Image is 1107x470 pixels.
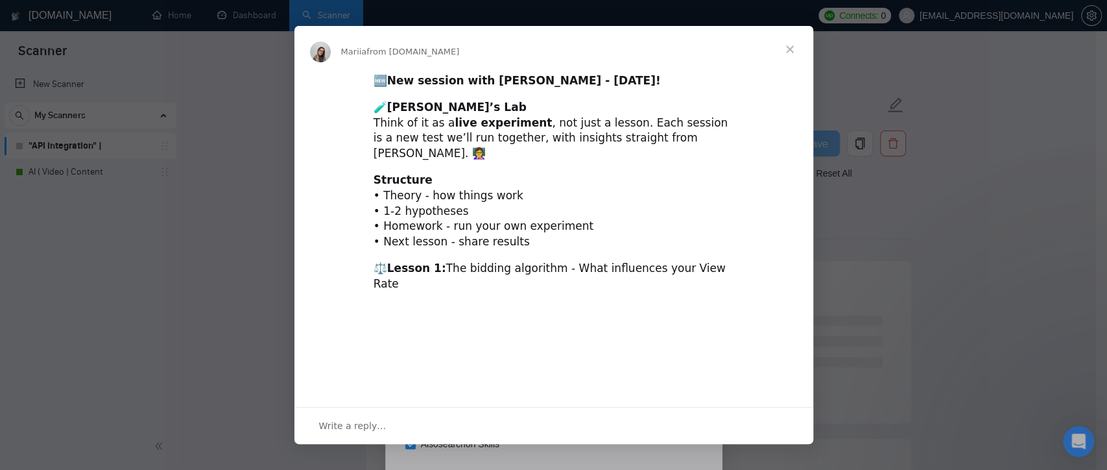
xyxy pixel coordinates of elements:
b: New session with [PERSON_NAME] - [DATE]! [387,74,661,87]
b: Structure [374,173,433,186]
div: 🆕 [374,73,734,89]
span: Mariia [341,47,367,56]
b: Lesson 1: [387,262,446,275]
img: Profile image for Mariia [310,42,331,62]
b: [PERSON_NAME]’s Lab [387,101,527,114]
b: live experiment [455,116,552,129]
div: ⚖️ The bidding algorithm - What influences your View Rate [374,261,734,292]
div: Open conversation and reply [294,407,813,444]
span: Close [767,26,813,73]
div: • Theory - how things work • 1-2 hypotheses • Homework - run your own experiment • Next lesson - ... [374,173,734,250]
div: 🧪 Think of it as a , not just a lesson. Each session is a new test we’ll run together, with insig... [374,100,734,162]
span: from [DOMAIN_NAME] [366,47,459,56]
span: Write a reply… [319,417,387,434]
